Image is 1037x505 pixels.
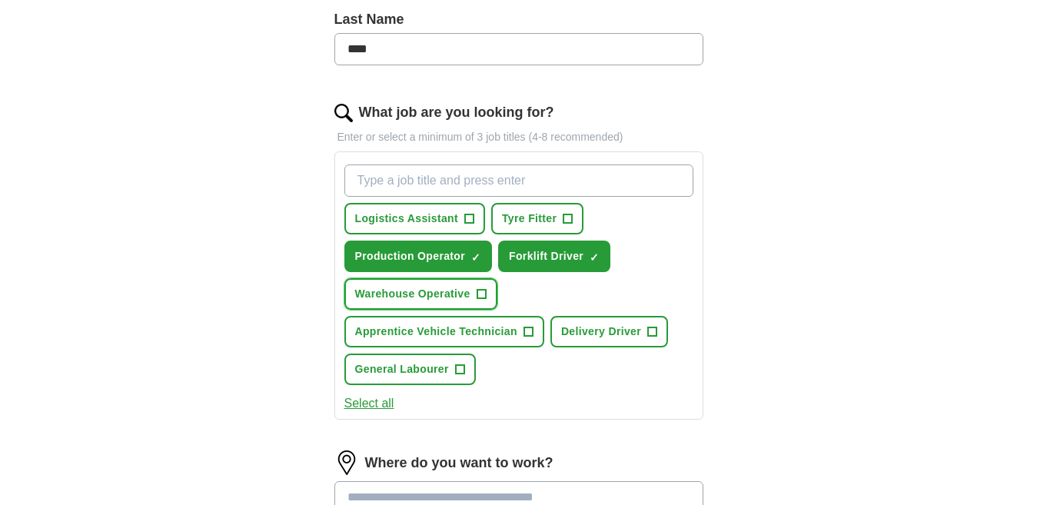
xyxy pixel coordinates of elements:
span: Logistics Assistant [355,211,459,227]
button: Production Operator✓ [344,241,493,272]
span: Warehouse Operative [355,286,470,302]
button: Forklift Driver✓ [498,241,610,272]
span: Production Operator [355,248,466,264]
button: Apprentice Vehicle Technician [344,316,544,347]
span: Delivery Driver [561,324,641,340]
label: Last Name [334,9,703,30]
button: Delivery Driver [550,316,668,347]
span: General Labourer [355,361,449,377]
p: Enter or select a minimum of 3 job titles (4-8 recommended) [334,129,703,145]
button: Select all [344,394,394,413]
span: ✓ [471,251,480,264]
button: Warehouse Operative [344,278,497,310]
button: General Labourer [344,354,476,385]
input: Type a job title and press enter [344,164,693,197]
span: Tyre Fitter [502,211,557,227]
label: What job are you looking for? [359,102,554,123]
button: Tyre Fitter [491,203,583,234]
span: Apprentice Vehicle Technician [355,324,517,340]
img: location.png [334,450,359,475]
img: search.png [334,104,353,122]
span: ✓ [590,251,599,264]
span: Forklift Driver [509,248,583,264]
button: Logistics Assistant [344,203,486,234]
label: Where do you want to work? [365,453,553,473]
